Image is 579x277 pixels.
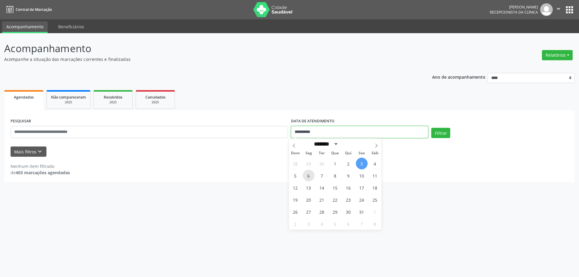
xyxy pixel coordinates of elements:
span: Outubro 30, 2025 [343,206,354,218]
span: Outubro 3, 2025 [356,158,368,169]
input: Year [338,141,358,147]
span: Outubro 19, 2025 [289,194,301,206]
span: Setembro 28, 2025 [289,158,301,169]
span: Outubro 28, 2025 [316,206,328,218]
div: de [11,169,70,176]
span: Novembro 6, 2025 [343,218,354,230]
span: Outubro 17, 2025 [356,182,368,194]
div: 2025 [140,100,170,105]
span: Central de Marcação [16,7,52,12]
button: Relatórios [542,50,573,60]
span: Setembro 30, 2025 [316,158,328,169]
p: Ano de acompanhamento [432,73,486,80]
span: Outubro 23, 2025 [343,194,354,206]
span: Resolvidos [104,95,122,100]
span: Outubro 7, 2025 [316,170,328,181]
strong: 403 marcações agendadas [16,170,70,175]
i: keyboard_arrow_down [36,148,43,155]
span: Setembro 29, 2025 [303,158,315,169]
span: Outubro 9, 2025 [343,170,354,181]
img: img [540,3,553,16]
span: Recepcionista da clínica [490,10,538,15]
select: Month [312,141,339,147]
span: Novembro 7, 2025 [356,218,368,230]
span: Novembro 2, 2025 [289,218,301,230]
span: Outubro 4, 2025 [369,158,381,169]
label: DATA DE ATENDIMENTO [291,117,334,126]
a: Acompanhamento [2,21,48,33]
span: Outubro 29, 2025 [329,206,341,218]
span: Outubro 21, 2025 [316,194,328,206]
span: Sáb [368,151,381,155]
span: Novembro 5, 2025 [329,218,341,230]
span: Novembro 1, 2025 [369,206,381,218]
span: Outubro 12, 2025 [289,182,301,194]
span: Outubro 20, 2025 [303,194,315,206]
div: [PERSON_NAME] [490,5,538,10]
span: Outubro 1, 2025 [329,158,341,169]
span: Seg [302,151,315,155]
span: Cancelados [145,95,166,100]
span: Outubro 14, 2025 [316,182,328,194]
span: Agendados [14,95,34,100]
div: 2025 [51,100,86,105]
i:  [555,5,562,12]
span: Ter [315,151,328,155]
span: Novembro 8, 2025 [369,218,381,230]
p: Acompanhe a situação das marcações correntes e finalizadas [4,56,403,62]
span: Novembro 3, 2025 [303,218,315,230]
button:  [553,3,564,16]
span: Outubro 27, 2025 [303,206,315,218]
button: Filtrar [431,128,450,138]
span: Qua [328,151,342,155]
span: Outubro 8, 2025 [329,170,341,181]
button: Mais filtroskeyboard_arrow_down [11,146,46,157]
span: Qui [342,151,355,155]
label: PESQUISAR [11,117,31,126]
span: Outubro 31, 2025 [356,206,368,218]
span: Outubro 24, 2025 [356,194,368,206]
span: Sex [355,151,368,155]
span: Outubro 22, 2025 [329,194,341,206]
span: Outubro 15, 2025 [329,182,341,194]
span: Outubro 25, 2025 [369,194,381,206]
span: Novembro 4, 2025 [316,218,328,230]
span: Outubro 11, 2025 [369,170,381,181]
div: 2025 [98,100,128,105]
span: Outubro 2, 2025 [343,158,354,169]
span: Outubro 16, 2025 [343,182,354,194]
a: Beneficiários [54,21,88,32]
span: Outubro 26, 2025 [289,206,301,218]
span: Outubro 13, 2025 [303,182,315,194]
span: Outubro 6, 2025 [303,170,315,181]
span: Outubro 10, 2025 [356,170,368,181]
a: Central de Marcação [4,5,52,14]
button: apps [564,5,575,15]
span: Outubro 18, 2025 [369,182,381,194]
div: Nenhum item filtrado [11,163,70,169]
span: Outubro 5, 2025 [289,170,301,181]
span: Não compareceram [51,95,86,100]
span: Dom [289,151,302,155]
p: Acompanhamento [4,41,403,56]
